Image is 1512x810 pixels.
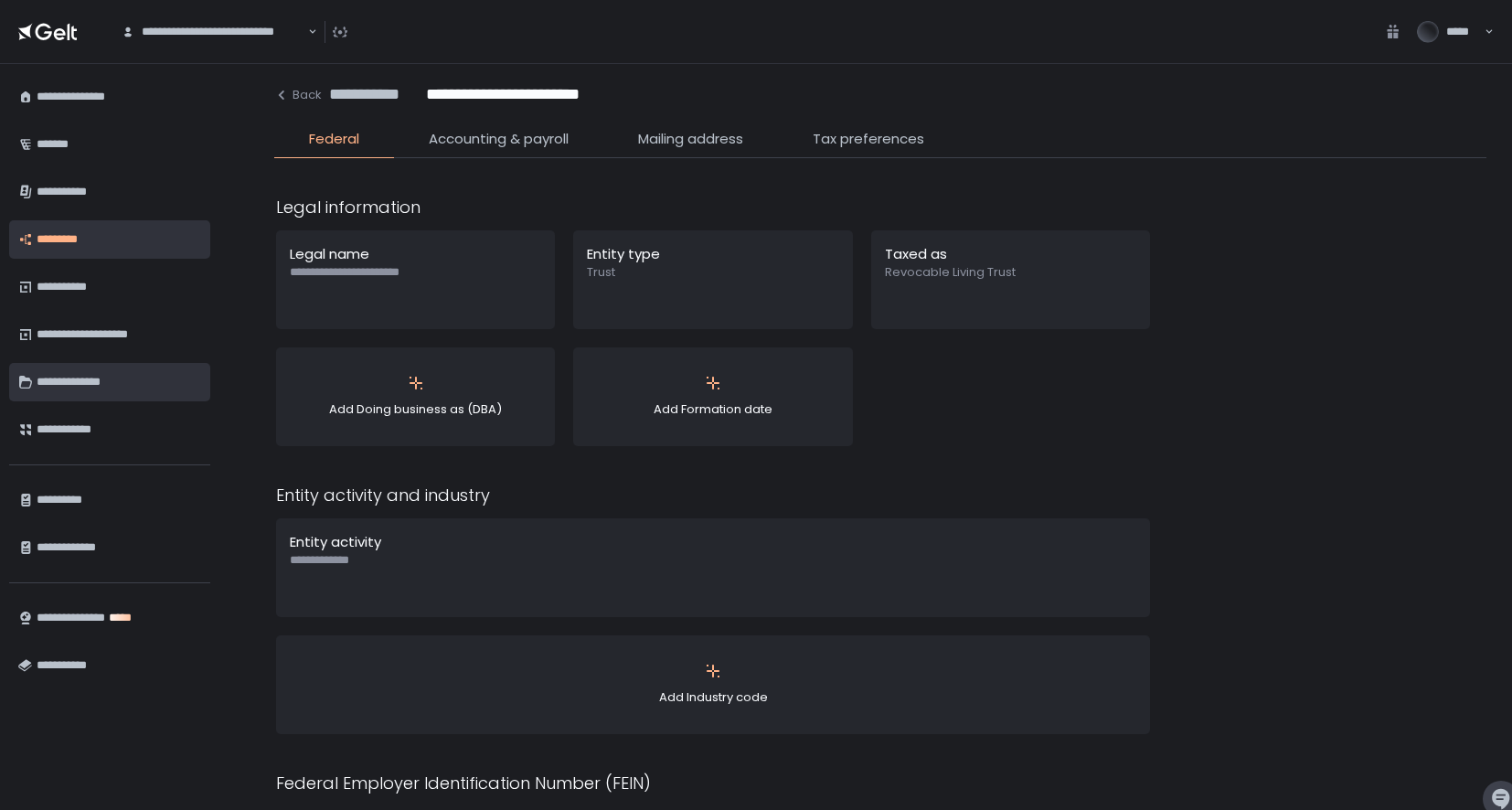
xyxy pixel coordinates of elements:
div: Search for option [110,12,317,52]
button: Add Industry code [276,635,1150,734]
span: Tax preferences [813,129,924,150]
span: Entity type [587,244,660,263]
div: Entity activity and industry [276,483,1150,507]
button: Add Formation date [573,347,852,446]
button: Add Doing business as (DBA) [276,347,555,446]
div: Add Industry code [290,649,1136,720]
span: Revocable Living Trust [885,264,1136,281]
button: Entity typeTrust [573,230,852,329]
input: Search for option [305,23,306,41]
div: Add Doing business as (DBA) [290,361,541,432]
span: Legal name [290,244,369,263]
div: Legal information [276,195,1150,219]
span: Trust [587,264,838,281]
div: Add Formation date [587,361,838,432]
span: Mailing address [638,129,743,150]
span: Federal [309,129,359,150]
span: Taxed as [885,244,947,263]
span: Accounting & payroll [429,129,569,150]
button: Back [274,87,322,103]
div: Federal Employer Identification Number (FEIN) [276,771,1150,795]
button: Taxed asRevocable Living Trust [871,230,1150,329]
span: Entity activity [290,532,381,551]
